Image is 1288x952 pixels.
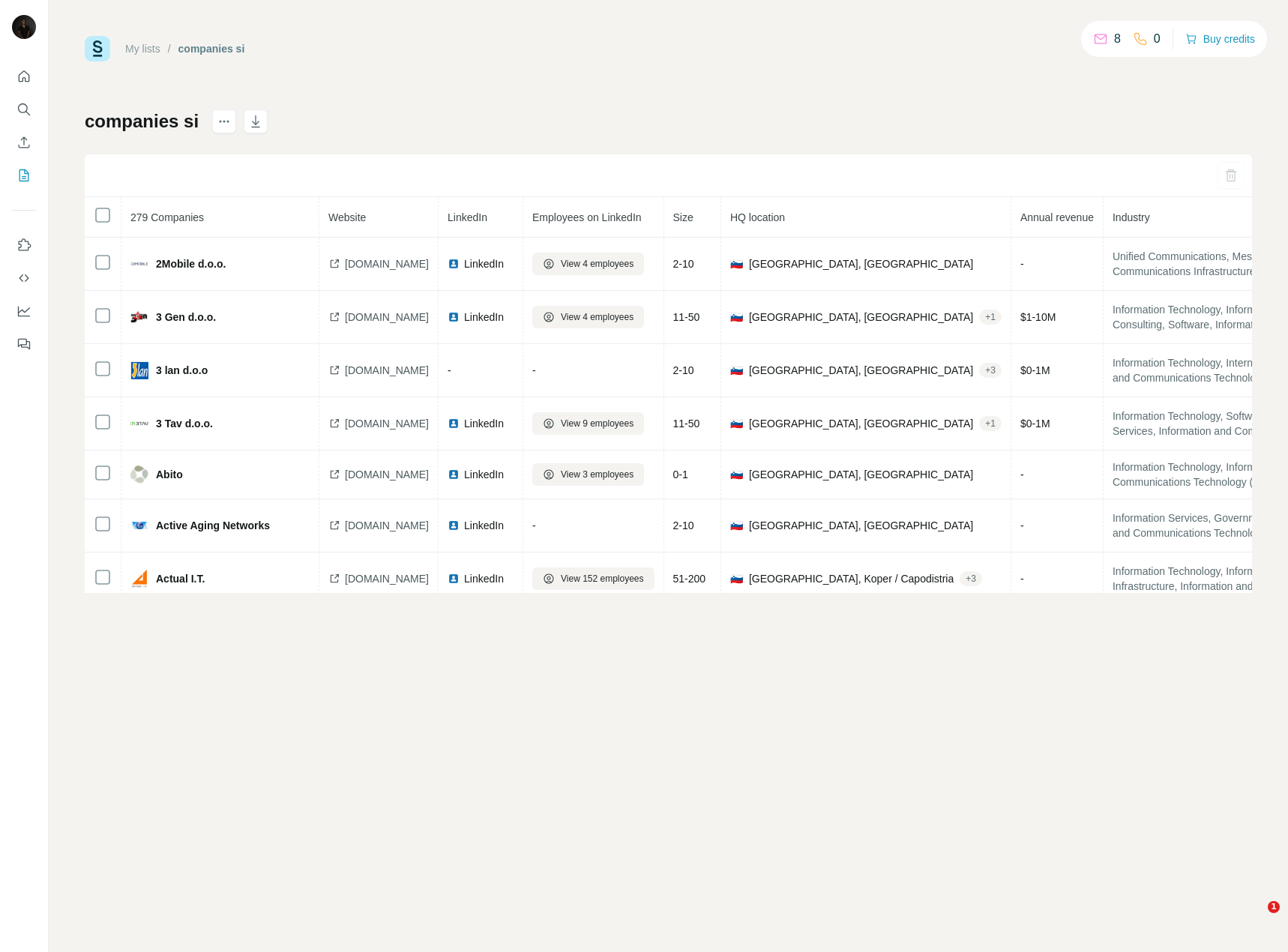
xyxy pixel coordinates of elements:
span: LinkedIn [464,518,504,533]
span: Industry [1113,211,1150,223]
button: View 152 employees [532,567,654,590]
span: [DOMAIN_NAME] [345,363,429,378]
li: / [168,41,171,56]
span: 🇸🇮 [730,416,743,431]
span: [GEOGRAPHIC_DATA], Koper / Capodistria [749,571,954,586]
span: LinkedIn [464,467,504,482]
p: 0 [1154,30,1161,48]
span: $ 0-1M [1020,418,1050,430]
button: Use Surfe on LinkedIn [12,232,36,259]
span: Website [328,211,366,223]
div: + 3 [979,364,1002,377]
span: - [1020,573,1024,585]
span: 3 Gen d.o.o. [156,310,216,325]
img: LinkedIn logo [448,258,460,270]
iframe: Intercom live chat [1237,901,1273,937]
img: company-logo [130,570,148,588]
button: View 9 employees [532,412,644,435]
img: company-logo [130,522,148,529]
span: Size [673,211,693,223]
span: [GEOGRAPHIC_DATA], [GEOGRAPHIC_DATA] [749,256,973,271]
span: View 152 employees [561,572,644,585]
img: company-logo [130,308,148,326]
span: View 4 employees [561,310,634,324]
span: - [1020,469,1024,480]
span: 11-50 [673,418,700,430]
span: LinkedIn [464,571,504,586]
span: Abito [156,467,183,482]
img: LinkedIn logo [448,469,460,480]
span: 🇸🇮 [730,256,743,271]
span: - [1020,519,1024,531]
button: Use Surfe API [12,265,36,292]
button: View 4 employees [532,253,644,275]
span: [DOMAIN_NAME] [345,518,429,533]
span: [DOMAIN_NAME] [345,467,429,482]
button: My lists [12,162,36,189]
span: Active Aging Networks [156,518,270,533]
img: LinkedIn logo [448,519,460,531]
span: 🇸🇮 [730,571,743,586]
span: Annual revenue [1020,211,1094,223]
span: HQ location [730,211,785,223]
span: $ 0-1M [1020,364,1050,376]
span: [GEOGRAPHIC_DATA], [GEOGRAPHIC_DATA] [749,310,973,325]
img: company-logo [130,361,148,379]
a: My lists [125,43,160,55]
div: + 1 [979,310,1002,324]
span: 🇸🇮 [730,310,743,325]
span: [GEOGRAPHIC_DATA], [GEOGRAPHIC_DATA] [749,363,973,378]
span: 2-10 [673,258,694,270]
button: actions [212,109,236,133]
span: 279 Companies [130,211,204,223]
span: - [532,364,536,376]
button: Enrich CSV [12,129,36,156]
img: Avatar [12,15,36,39]
span: View 9 employees [561,417,634,430]
span: 11-50 [673,311,700,323]
span: [DOMAIN_NAME] [345,416,429,431]
span: 51-200 [673,573,706,585]
span: 🇸🇮 [730,467,743,482]
span: Actual I.T. [156,571,205,586]
p: 8 [1114,30,1121,48]
div: + 3 [960,572,982,585]
span: [DOMAIN_NAME] [345,310,429,325]
img: company-logo [130,466,148,483]
button: Quick start [12,63,36,90]
span: [DOMAIN_NAME] [345,256,429,271]
span: 3 lan d.o.o [156,363,208,378]
span: 3 Tav d.o.o. [156,416,213,431]
span: 1 [1268,901,1280,913]
span: LinkedIn [448,211,487,223]
span: 2-10 [673,364,694,376]
div: companies si [178,41,245,56]
img: company-logo [130,415,148,433]
span: - [532,519,536,531]
button: Dashboard [12,298,36,325]
span: [GEOGRAPHIC_DATA], [GEOGRAPHIC_DATA] [749,518,973,533]
img: LinkedIn logo [448,573,460,585]
img: LinkedIn logo [448,418,460,430]
h1: companies si [85,109,199,133]
span: LinkedIn [464,310,504,325]
span: 0-1 [673,469,688,480]
span: 🇸🇮 [730,518,743,533]
span: 2-10 [673,519,694,531]
span: [DOMAIN_NAME] [345,571,429,586]
img: company-logo [130,255,148,273]
span: - [1020,258,1024,270]
span: LinkedIn [464,256,504,271]
span: [GEOGRAPHIC_DATA], [GEOGRAPHIC_DATA] [749,467,973,482]
button: Feedback [12,331,36,358]
span: View 3 employees [561,468,634,481]
button: View 3 employees [532,463,644,486]
div: + 1 [979,417,1002,430]
img: LinkedIn logo [448,311,460,323]
span: LinkedIn [464,416,504,431]
span: 2Mobile d.o.o. [156,256,226,271]
span: $ 1-10M [1020,311,1056,323]
img: Surfe Logo [85,36,110,61]
button: Search [12,96,36,123]
span: 🇸🇮 [730,363,743,378]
